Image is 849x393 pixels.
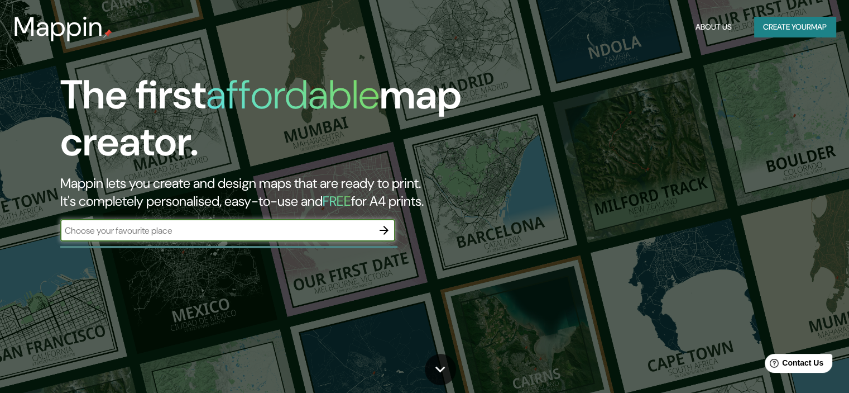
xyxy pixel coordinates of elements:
iframe: Help widget launcher [750,349,837,381]
img: mappin-pin [103,29,112,38]
h2: Mappin lets you create and design maps that are ready to print. It's completely personalised, eas... [60,174,485,210]
h5: FREE [323,192,351,210]
input: Choose your favourite place [60,224,373,237]
button: Create yourmap [754,17,836,37]
h1: The first map creator. [60,72,485,174]
h1: affordable [206,69,380,121]
button: About Us [691,17,736,37]
h3: Mappin [13,11,103,42]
